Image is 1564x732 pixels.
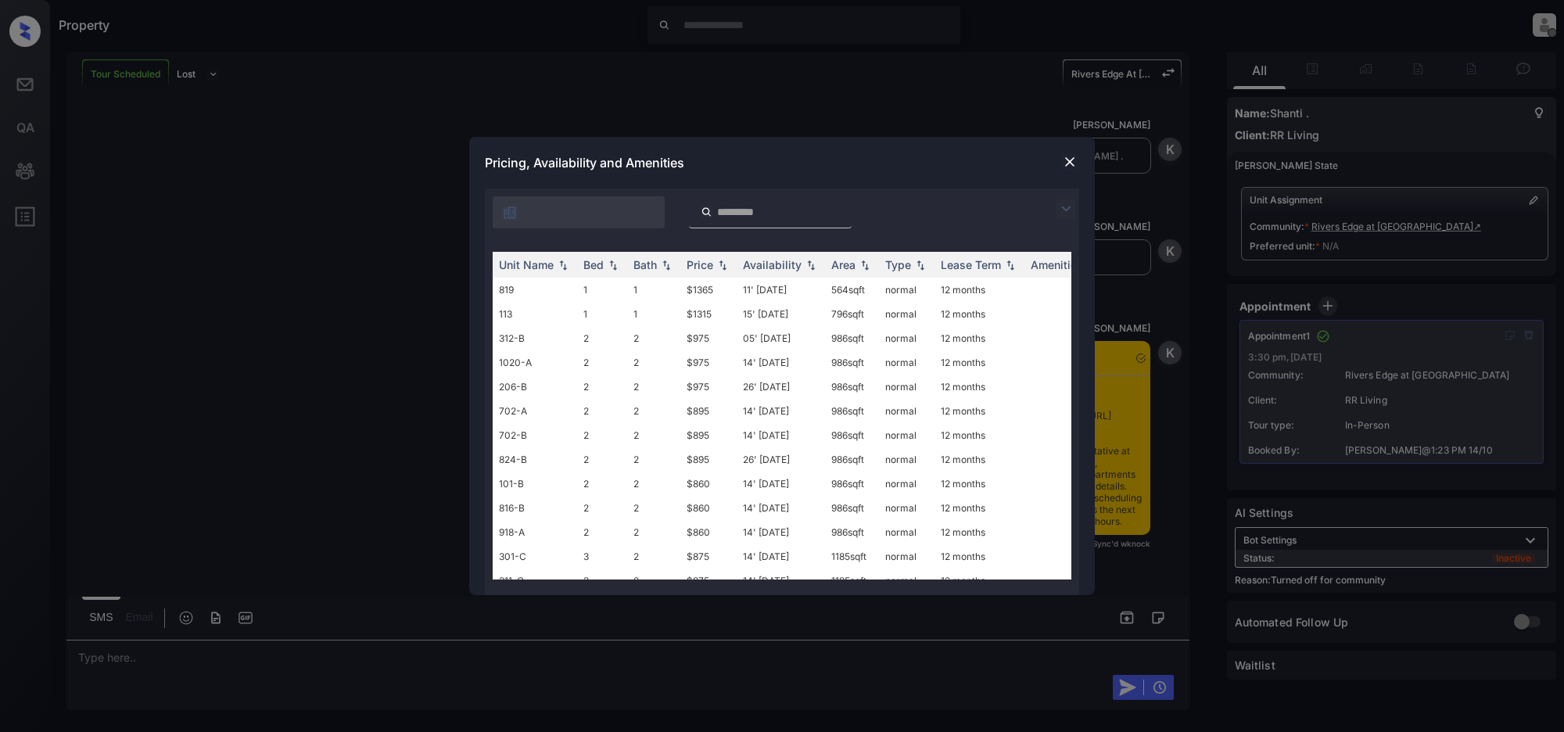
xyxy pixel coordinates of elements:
td: normal [879,472,934,496]
td: 14' [DATE] [737,569,825,593]
td: 918-A [493,520,577,544]
td: 1 [627,302,680,326]
td: 12 months [934,472,1024,496]
td: 986 sqft [825,399,879,423]
td: normal [879,399,934,423]
td: 12 months [934,326,1024,350]
td: 2 [577,326,627,350]
td: 2 [627,496,680,520]
td: 206-B [493,375,577,399]
td: 2 [627,569,680,593]
td: 15' [DATE] [737,302,825,326]
td: 1 [577,278,627,302]
div: Bed [583,258,604,271]
td: 796 sqft [825,302,879,326]
td: 816-B [493,496,577,520]
td: 113 [493,302,577,326]
td: 12 months [934,278,1024,302]
td: normal [879,569,934,593]
td: normal [879,423,934,447]
img: icon-zuma [1056,199,1075,218]
div: Bath [633,258,657,271]
img: sorting [658,260,674,271]
td: 986 sqft [825,472,879,496]
td: 986 sqft [825,423,879,447]
td: 2 [627,375,680,399]
td: 986 sqft [825,375,879,399]
td: 1 [577,302,627,326]
td: 14' [DATE] [737,520,825,544]
td: 14' [DATE] [737,423,825,447]
td: $875 [680,544,737,569]
td: 1 [627,278,680,302]
td: 986 sqft [825,326,879,350]
td: 312-B [493,326,577,350]
td: 26' [DATE] [737,375,825,399]
td: $975 [680,350,737,375]
img: sorting [605,260,621,271]
td: 2 [577,423,627,447]
td: $895 [680,423,737,447]
td: 2 [577,447,627,472]
td: 986 sqft [825,496,879,520]
td: 2 [577,350,627,375]
img: sorting [715,260,730,271]
td: 3 [577,544,627,569]
img: icon-zuma [502,205,518,221]
td: normal [879,544,934,569]
td: 12 months [934,302,1024,326]
td: $1315 [680,302,737,326]
td: 3 [577,569,627,593]
td: 1185 sqft [825,569,879,593]
td: 2 [627,423,680,447]
td: 2 [577,472,627,496]
td: 2 [627,544,680,569]
td: 12 months [934,350,1024,375]
td: 14' [DATE] [737,496,825,520]
td: 2 [577,375,627,399]
td: 2 [577,496,627,520]
td: 14' [DATE] [737,350,825,375]
td: 2 [627,472,680,496]
div: Pricing, Availability and Amenities [469,137,1095,188]
img: sorting [1003,260,1018,271]
td: 12 months [934,544,1024,569]
td: 824-B [493,447,577,472]
div: Area [831,258,856,271]
td: 2 [577,399,627,423]
td: 2 [627,326,680,350]
img: sorting [913,260,928,271]
td: 986 sqft [825,447,879,472]
td: normal [879,447,934,472]
td: 12 months [934,496,1024,520]
img: close [1062,154,1078,170]
td: 101-B [493,472,577,496]
td: normal [879,302,934,326]
td: normal [879,278,934,302]
td: 12 months [934,399,1024,423]
td: 14' [DATE] [737,399,825,423]
td: $975 [680,375,737,399]
td: $875 [680,569,737,593]
td: $860 [680,472,737,496]
td: 702-A [493,399,577,423]
td: $1365 [680,278,737,302]
div: Amenities [1031,258,1083,271]
td: 2 [627,399,680,423]
td: 301-C [493,544,577,569]
td: 2 [627,447,680,472]
td: 2 [577,520,627,544]
td: 14' [DATE] [737,472,825,496]
td: 05' [DATE] [737,326,825,350]
td: normal [879,520,934,544]
img: sorting [555,260,571,271]
td: 986 sqft [825,520,879,544]
td: normal [879,496,934,520]
td: 819 [493,278,577,302]
div: Type [885,258,911,271]
td: normal [879,326,934,350]
td: 564 sqft [825,278,879,302]
div: Unit Name [499,258,554,271]
div: Availability [743,258,802,271]
td: 12 months [934,520,1024,544]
